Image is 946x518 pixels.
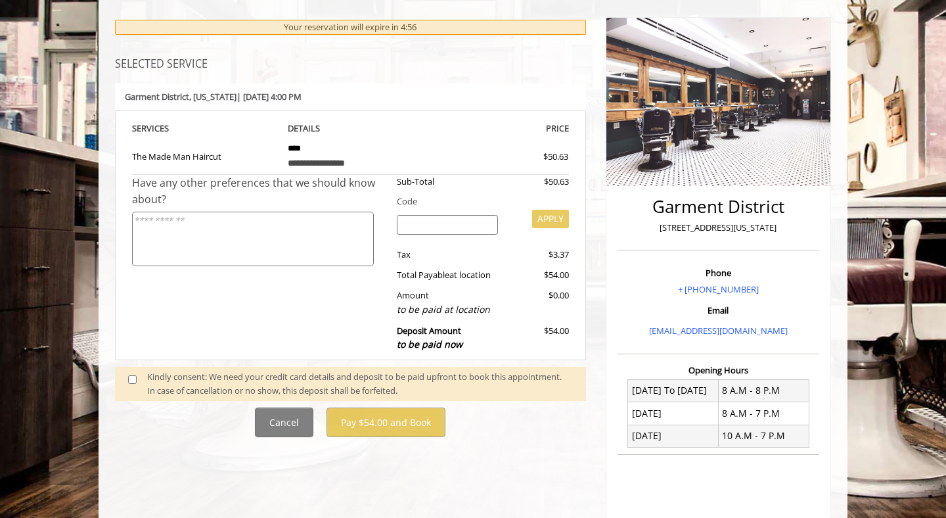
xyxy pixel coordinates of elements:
[278,121,424,136] th: DETAILS
[718,379,809,402] td: 8 A.M - 8 P.M
[115,20,586,35] div: Your reservation will expire in 4:56
[628,425,719,447] td: [DATE]
[125,91,302,103] b: Garment District | [DATE] 4:00 PM
[649,325,788,337] a: [EMAIL_ADDRESS][DOMAIN_NAME]
[397,338,462,350] span: to be paid now
[255,408,313,437] button: Cancel
[621,221,816,235] p: [STREET_ADDRESS][US_STATE]
[423,121,569,136] th: PRICE
[508,289,568,317] div: $0.00
[449,269,491,281] span: at location
[532,210,569,228] button: APPLY
[387,195,569,208] div: Code
[397,302,499,317] div: to be paid at location
[387,175,508,189] div: Sub-Total
[147,370,573,398] div: Kindly consent: We need your credit card details and deposit to be paid upfront to book this appo...
[621,306,816,315] h3: Email
[508,324,568,352] div: $54.00
[718,402,809,425] td: 8 A.M - 7 P.M
[164,122,169,134] span: S
[132,135,278,174] td: The Made Man Haircut
[678,283,759,295] a: + [PHONE_NUMBER]
[621,197,816,216] h2: Garment District
[115,59,586,70] h3: SELECTED SERVICE
[628,379,719,402] td: [DATE] To [DATE]
[132,175,387,208] div: Have any other preferences that we should know about?
[387,268,508,282] div: Total Payable
[387,289,508,317] div: Amount
[508,268,568,282] div: $54.00
[508,175,568,189] div: $50.63
[618,365,819,375] h3: Opening Hours
[508,248,568,262] div: $3.37
[496,150,568,164] div: $50.63
[628,402,719,425] td: [DATE]
[387,248,508,262] div: Tax
[718,425,809,447] td: 10 A.M - 7 P.M
[621,268,816,277] h3: Phone
[397,325,462,351] b: Deposit Amount
[132,121,278,136] th: SERVICE
[327,408,445,437] button: Pay $54.00 and Book
[189,91,236,103] span: , [US_STATE]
